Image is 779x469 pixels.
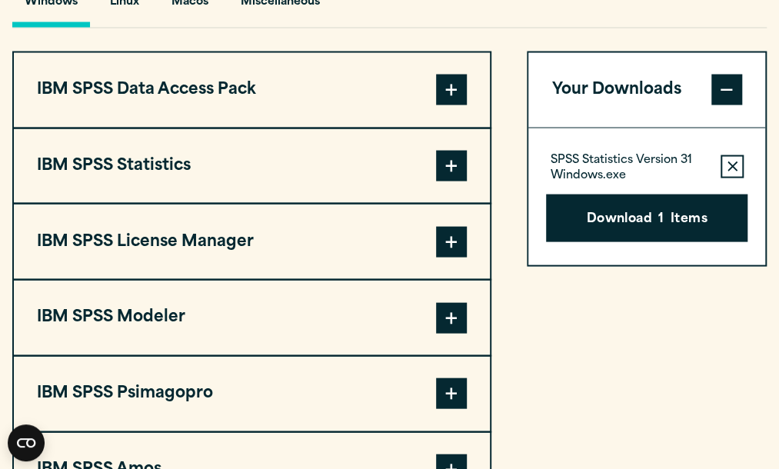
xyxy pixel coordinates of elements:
[528,53,765,128] button: Your Downloads
[658,210,664,230] span: 1
[528,128,765,265] div: Your Downloads
[14,53,490,128] button: IBM SPSS Data Access Pack
[550,153,708,184] p: SPSS Statistics Version 31 Windows.exe
[14,281,490,355] button: IBM SPSS Modeler
[14,205,490,279] button: IBM SPSS License Manager
[14,129,490,204] button: IBM SPSS Statistics
[14,357,490,431] button: IBM SPSS Psimagopro
[546,195,747,242] button: Download1Items
[8,424,45,461] button: Open CMP widget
